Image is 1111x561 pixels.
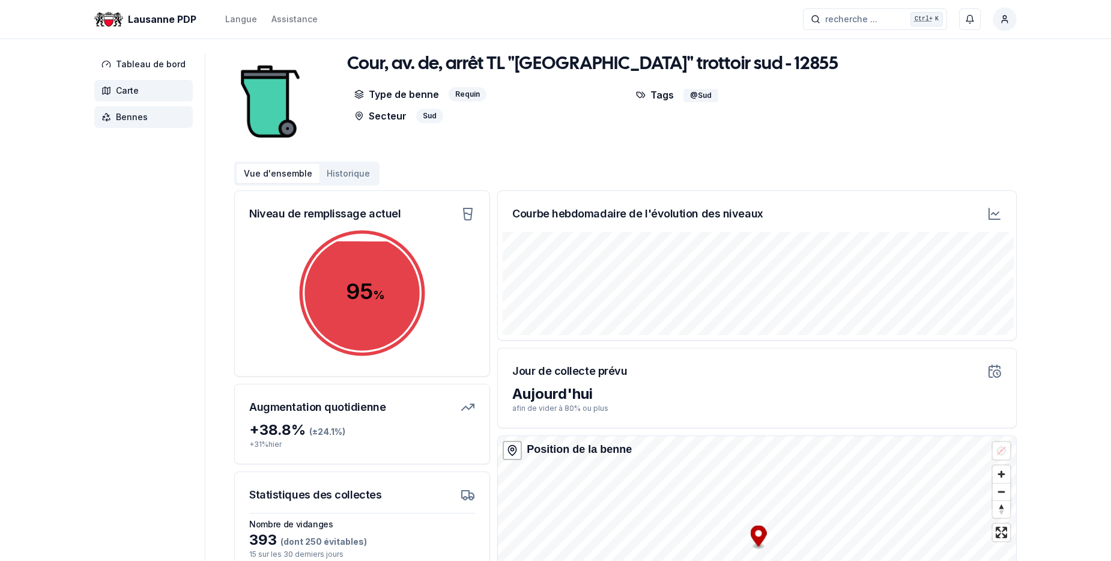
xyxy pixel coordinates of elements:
p: 15 sur les 30 derniers jours [249,550,475,559]
h3: Courbe hebdomadaire de l'évolution des niveaux [512,205,763,222]
span: Bennes [116,111,148,123]
h3: Statistiques des collectes [249,487,381,503]
span: (dont 250 évitables) [277,536,367,547]
h3: Niveau de remplissage actuel [249,205,401,222]
button: Historique [319,164,377,183]
span: recherche ... [825,13,877,25]
a: Tableau de bord [94,53,198,75]
button: Zoom out [993,483,1010,500]
div: 393 [249,530,475,550]
h1: Cour, av. de, arrêt TL "[GEOGRAPHIC_DATA]" trottoir sud - 12855 [347,53,838,75]
h3: Nombre de vidanges [249,518,475,530]
div: + 38.8 % [249,420,475,440]
p: Type de benne [354,87,439,102]
button: Vue d'ensemble [237,164,319,183]
span: Reset bearing to north [993,501,1010,518]
button: Reset bearing to north [993,500,1010,518]
h3: Jour de collecte prévu [512,363,627,380]
button: Enter fullscreen [993,524,1010,541]
p: + 31 % hier [249,440,475,449]
button: Zoom in [993,465,1010,483]
div: Position de la benne [527,441,632,458]
p: afin de vider à 80% ou plus [512,404,1002,413]
button: Location not available [993,442,1010,459]
span: (± 24.1 %) [309,426,345,437]
a: Bennes [94,106,198,128]
div: Sud [416,109,443,123]
span: Lausanne PDP [128,12,196,26]
h3: Augmentation quotidienne [249,399,386,416]
button: recherche ...Ctrl+K [803,8,947,30]
p: Tags [636,87,674,102]
a: Carte [94,80,198,102]
p: Secteur [354,109,407,123]
div: Langue [225,13,257,25]
span: Tableau de bord [116,58,186,70]
div: Map marker [751,526,767,550]
div: @Sud [683,89,718,102]
img: bin Image [234,53,306,150]
a: Lausanne PDP [94,12,201,26]
div: Requin [449,87,486,102]
div: Aujourd'hui [512,384,1002,404]
button: Langue [225,12,257,26]
img: Lausanne PDP Logo [94,5,123,34]
span: Carte [116,85,139,97]
a: Assistance [271,12,318,26]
